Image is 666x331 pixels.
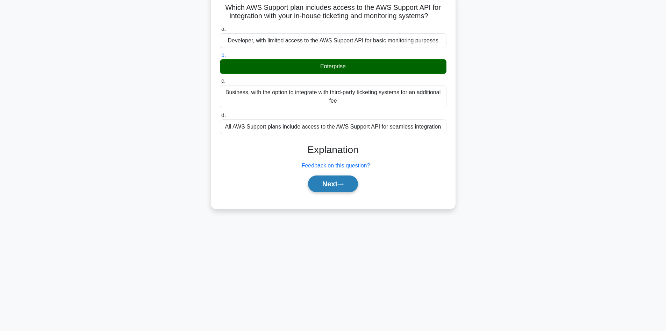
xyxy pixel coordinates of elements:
div: All AWS Support plans include access to the AWS Support API for seamless integration [220,119,446,134]
button: Next [308,175,358,192]
div: Enterprise [220,59,446,74]
h3: Explanation [224,144,442,156]
a: Feedback on this question? [302,163,370,168]
h5: Which AWS Support plan includes access to the AWS Support API for integration with your in-house ... [219,3,447,21]
div: Business, with the option to integrate with third-party ticketing systems for an additional fee [220,85,446,108]
div: Developer, with limited access to the AWS Support API for basic monitoring purposes [220,33,446,48]
span: a. [221,26,226,32]
span: d. [221,112,226,118]
span: c. [221,78,225,84]
span: b. [221,52,226,58]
